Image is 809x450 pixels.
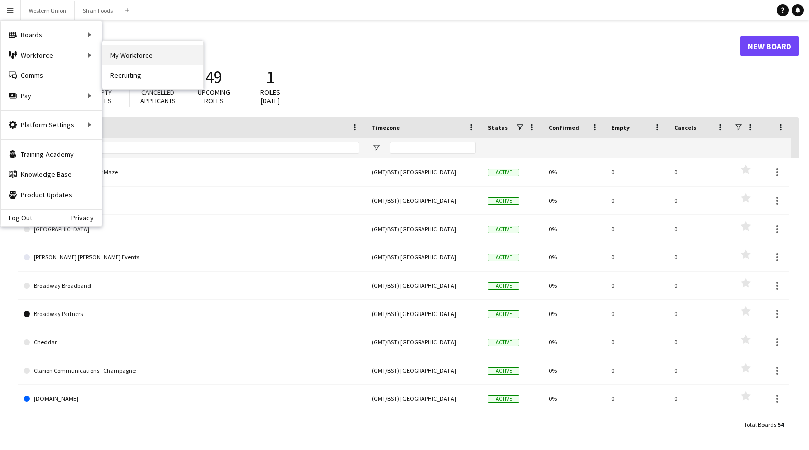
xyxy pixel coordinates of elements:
span: Active [488,254,519,261]
div: 0 [668,300,731,328]
span: Roles [DATE] [260,87,280,105]
a: [DOMAIN_NAME] [24,385,359,413]
span: Active [488,367,519,375]
a: [PERSON_NAME] Bio [24,187,359,215]
div: 0% [543,215,605,243]
div: 0 [605,243,668,271]
span: Active [488,226,519,233]
span: Cancelled applicants [140,87,176,105]
div: 0 [668,243,731,271]
button: Shan Foods [75,1,121,20]
div: 0 [668,215,731,243]
div: (GMT/BST) [GEOGRAPHIC_DATA] [366,385,482,413]
div: Pay [1,85,102,106]
div: 0 [605,385,668,413]
div: 0% [543,356,605,384]
span: Active [488,169,519,176]
div: 0 [668,356,731,384]
a: My Workforce [102,45,203,65]
div: 0% [543,187,605,214]
div: Workforce [1,45,102,65]
a: New Board [740,36,799,56]
a: Broadway Broadband [24,272,359,300]
div: (GMT/BST) [GEOGRAPHIC_DATA] [366,243,482,271]
div: 0 [668,187,731,214]
div: (GMT/BST) [GEOGRAPHIC_DATA] [366,215,482,243]
div: 0% [543,300,605,328]
div: (GMT/BST) [GEOGRAPHIC_DATA] [366,300,482,328]
span: Active [488,197,519,205]
span: 1 [266,66,275,88]
a: Bearded Kitten - Westquay Maze [24,158,359,187]
a: Knowledge Base [1,164,102,185]
span: Timezone [372,124,400,131]
a: Log Out [1,214,32,222]
div: 0 [668,328,731,356]
div: 0 [605,158,668,186]
a: Broadway Partners [24,300,359,328]
span: Empty [611,124,630,131]
span: Total Boards [744,421,776,428]
div: (GMT/BST) [GEOGRAPHIC_DATA] [366,158,482,186]
div: 0% [543,272,605,299]
div: 0% [543,158,605,186]
input: Board name Filter Input [42,142,359,154]
div: 0 [668,158,731,186]
a: Clarion Communications - Champagne [24,356,359,385]
div: 0 [668,272,731,299]
a: Product Updates [1,185,102,205]
div: Boards [1,25,102,45]
div: (GMT/BST) [GEOGRAPHIC_DATA] [366,187,482,214]
div: 0 [605,356,668,384]
button: Western Union [21,1,75,20]
div: 0 [605,215,668,243]
div: 0 [668,385,731,413]
div: 0 [605,300,668,328]
div: (GMT/BST) [GEOGRAPHIC_DATA] [366,272,482,299]
a: Privacy [71,214,102,222]
div: 0 [605,272,668,299]
span: Cancels [674,124,696,131]
div: : [744,415,784,434]
h1: Boards [18,38,740,54]
span: 49 [205,66,222,88]
a: Training Academy [1,144,102,164]
a: Cheddar [24,328,359,356]
span: Status [488,124,508,131]
span: Active [488,282,519,290]
span: 54 [778,421,784,428]
div: 0 [605,328,668,356]
span: Upcoming roles [198,87,230,105]
input: Timezone Filter Input [390,142,476,154]
span: Active [488,339,519,346]
span: Active [488,395,519,403]
div: (GMT/BST) [GEOGRAPHIC_DATA] [366,328,482,356]
a: Recruiting [102,65,203,85]
div: 0% [543,328,605,356]
div: (GMT/BST) [GEOGRAPHIC_DATA] [366,356,482,384]
button: Open Filter Menu [372,143,381,152]
span: Active [488,310,519,318]
a: Comms [1,65,102,85]
a: [GEOGRAPHIC_DATA] [24,215,359,243]
div: Platform Settings [1,115,102,135]
div: 0% [543,385,605,413]
span: Confirmed [549,124,579,131]
div: 0% [543,243,605,271]
a: [PERSON_NAME] [PERSON_NAME] Events [24,243,359,272]
div: 0 [605,187,668,214]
